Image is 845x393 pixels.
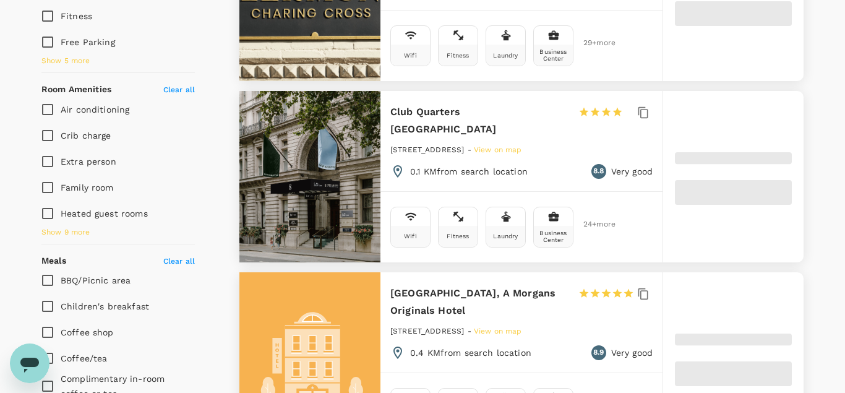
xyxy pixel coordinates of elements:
h6: [GEOGRAPHIC_DATA], A Morgans Originals Hotel [390,285,568,319]
div: Wifi [404,233,417,240]
span: View on map [474,145,522,154]
span: Coffee shop [61,327,114,337]
span: Family room [61,183,114,192]
span: 8.8 [593,165,604,178]
span: Children's breakfast [61,301,149,311]
a: View on map [474,144,522,154]
span: - [468,145,474,154]
span: Show 9 more [41,227,90,239]
span: Crib charge [61,131,111,140]
div: Laundry [493,233,518,240]
div: Business Center [536,48,570,62]
span: 8.9 [593,347,604,359]
span: View on map [474,327,522,335]
a: View on map [474,326,522,335]
span: 24 + more [583,220,602,228]
span: BBQ/Picnic area [61,275,131,285]
span: Fitness [61,11,92,21]
span: Coffee/tea [61,353,108,363]
p: 0.1 KM from search location [410,165,528,178]
div: Fitness [447,233,469,240]
span: 29 + more [583,39,602,47]
div: Wifi [404,52,417,59]
h6: Room Amenities [41,83,111,97]
p: 0.4 KM from search location [410,347,531,359]
p: Very good [611,347,653,359]
span: Clear all [163,257,195,266]
span: Clear all [163,85,195,94]
span: Air conditioning [61,105,129,114]
iframe: Button to launch messaging window [10,343,49,383]
div: Laundry [493,52,518,59]
span: [STREET_ADDRESS] [390,145,464,154]
h6: Club Quarters [GEOGRAPHIC_DATA] [390,103,568,138]
div: Fitness [447,52,469,59]
span: [STREET_ADDRESS] [390,327,464,335]
span: - [468,327,474,335]
span: Extra person [61,157,116,166]
span: Show 5 more [41,55,90,67]
p: Very good [611,165,653,178]
div: Business Center [536,230,570,243]
span: Heated guest rooms [61,209,148,218]
span: Free Parking [61,37,115,47]
h6: Meals [41,254,66,268]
